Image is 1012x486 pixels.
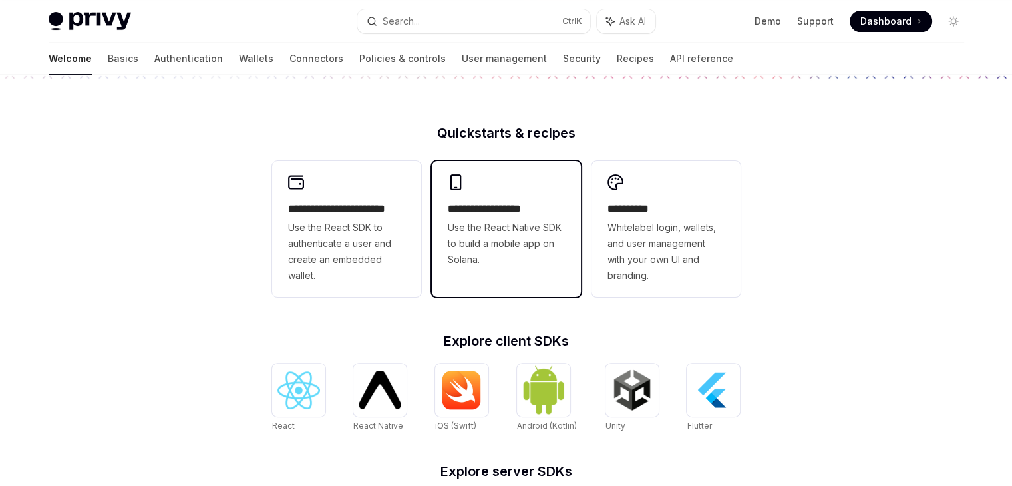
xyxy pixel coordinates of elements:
[617,43,654,75] a: Recipes
[670,43,733,75] a: API reference
[383,13,420,29] div: Search...
[435,421,476,431] span: iOS (Swift)
[272,465,741,478] h2: Explore server SDKs
[432,161,581,297] a: **** **** **** ***Use the React Native SDK to build a mobile app on Solana.
[611,369,653,411] img: Unity
[49,43,92,75] a: Welcome
[448,220,565,268] span: Use the React Native SDK to build a mobile app on Solana.
[591,161,741,297] a: **** *****Whitelabel login, wallets, and user management with your own UI and branding.
[435,364,488,433] a: iOS (Swift)iOS (Swift)
[359,371,401,409] img: React Native
[239,43,273,75] a: Wallets
[272,334,741,348] h2: Explore client SDKs
[607,220,725,284] span: Whitelabel login, wallets, and user management with your own UI and branding.
[353,364,407,433] a: React NativeReact Native
[597,9,655,33] button: Ask AI
[797,15,834,28] a: Support
[755,15,781,28] a: Demo
[289,43,343,75] a: Connectors
[108,43,138,75] a: Basics
[359,43,446,75] a: Policies & controls
[277,371,320,409] img: React
[517,364,577,433] a: Android (Kotlin)Android (Kotlin)
[562,16,582,27] span: Ctrl K
[272,364,325,433] a: ReactReact
[850,11,932,32] a: Dashboard
[692,369,735,411] img: Flutter
[687,364,740,433] a: FlutterFlutter
[860,15,912,28] span: Dashboard
[154,43,223,75] a: Authentication
[517,421,577,431] span: Android (Kotlin)
[943,11,964,32] button: Toggle dark mode
[687,421,711,431] span: Flutter
[357,9,590,33] button: Search...CtrlK
[605,364,659,433] a: UnityUnity
[272,126,741,140] h2: Quickstarts & recipes
[522,365,565,415] img: Android (Kotlin)
[288,220,405,284] span: Use the React SDK to authenticate a user and create an embedded wallet.
[272,421,295,431] span: React
[619,15,646,28] span: Ask AI
[49,12,131,31] img: light logo
[353,421,403,431] span: React Native
[563,43,601,75] a: Security
[462,43,547,75] a: User management
[440,370,483,410] img: iOS (Swift)
[605,421,625,431] span: Unity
